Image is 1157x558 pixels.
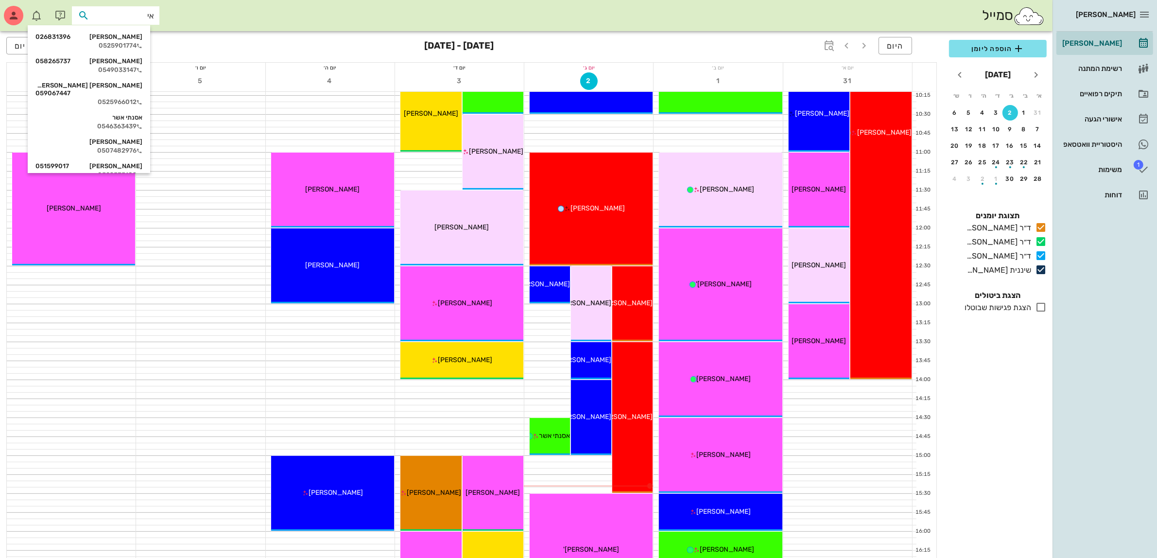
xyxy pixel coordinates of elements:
[1030,138,1046,154] button: 14
[539,432,570,440] span: אסנתי אשר
[1060,65,1122,72] div: רשימת המתנה
[580,72,598,90] button: 2
[1060,191,1122,199] div: דוחות
[1002,171,1018,187] button: 30
[404,109,458,118] span: [PERSON_NAME]
[469,147,523,156] span: [PERSON_NAME]
[1027,66,1045,84] button: חודש שעבר
[1060,39,1122,47] div: [PERSON_NAME]
[1060,90,1122,98] div: תיקים רפואיים
[963,236,1031,248] div: ד״ר [PERSON_NAME]
[957,43,1039,54] span: הוספה ליומן
[438,356,492,364] span: [PERSON_NAME]
[947,138,963,154] button: 20
[792,261,846,269] span: [PERSON_NAME]
[975,175,990,182] div: 2
[1030,105,1046,121] button: 31
[35,82,142,97] div: [PERSON_NAME] [PERSON_NAME]
[35,147,142,155] div: 0507482976
[309,488,363,497] span: [PERSON_NAME]
[913,357,933,365] div: 13:45
[949,210,1047,222] h4: תצוגת יומנים
[975,126,990,133] div: 11
[136,63,265,72] div: יום ו׳
[516,280,570,288] span: [PERSON_NAME]
[913,433,933,441] div: 14:45
[949,290,1047,301] h4: הצגת ביטולים
[961,138,977,154] button: 19
[913,91,933,100] div: 10:15
[857,128,912,137] span: [PERSON_NAME]
[1002,122,1018,137] button: 9
[792,337,846,345] span: [PERSON_NAME]
[1060,166,1122,174] div: משימות
[913,338,933,346] div: 13:30
[991,87,1004,104] th: ד׳
[989,171,1004,187] button: 1
[913,224,933,232] div: 12:00
[975,142,990,149] div: 18
[947,142,963,149] div: 20
[975,122,990,137] button: 11
[963,222,1031,234] div: ד״ר [PERSON_NAME]
[913,262,933,270] div: 12:30
[1030,155,1046,170] button: 21
[1002,138,1018,154] button: 16
[989,109,1004,116] div: 3
[1002,126,1018,133] div: 9
[1030,159,1046,166] div: 21
[451,72,468,90] button: 3
[557,356,611,364] span: [PERSON_NAME]
[425,37,494,56] h3: [DATE] - [DATE]
[15,41,52,51] span: תצוגת יום
[975,138,990,154] button: 18
[947,122,963,137] button: 13
[947,126,963,133] div: 13
[266,63,395,72] div: יום ה׳
[879,37,912,54] button: היום
[961,126,977,133] div: 12
[35,162,142,170] div: [PERSON_NAME]
[913,546,933,555] div: 16:15
[1056,32,1153,55] a: [PERSON_NAME]
[975,105,990,121] button: 4
[913,489,933,498] div: 15:30
[1056,183,1153,207] a: דוחות
[839,77,856,85] span: 31
[47,204,101,212] span: [PERSON_NAME]
[35,66,142,74] div: 0549033147
[563,545,619,554] span: [PERSON_NAME]'
[581,77,597,85] span: 2
[1030,175,1046,182] div: 28
[700,185,754,193] span: [PERSON_NAME]
[975,155,990,170] button: 25
[913,243,933,251] div: 12:15
[709,72,727,90] button: 1
[783,63,912,72] div: יום א׳
[451,77,468,85] span: 3
[35,57,70,65] span: 058265737
[989,142,1004,149] div: 17
[795,109,849,118] span: [PERSON_NAME]
[1017,138,1032,154] button: 15
[697,451,751,459] span: [PERSON_NAME]
[989,105,1004,121] button: 3
[1017,109,1032,116] div: 1
[35,33,70,41] span: 026831396
[1056,57,1153,80] a: רשימת המתנה
[961,171,977,187] button: 3
[913,395,933,403] div: 14:15
[1030,122,1046,137] button: 7
[961,175,977,182] div: 3
[913,508,933,517] div: 15:45
[913,376,933,384] div: 14:00
[947,171,963,187] button: 4
[1017,155,1032,170] button: 22
[949,40,1047,57] button: הוספה ליומן
[35,33,142,41] div: [PERSON_NAME]
[1076,10,1136,19] span: [PERSON_NAME]
[35,122,142,130] div: 0546363439
[913,205,933,213] div: 11:45
[1033,87,1046,104] th: א׳
[570,204,625,212] span: [PERSON_NAME]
